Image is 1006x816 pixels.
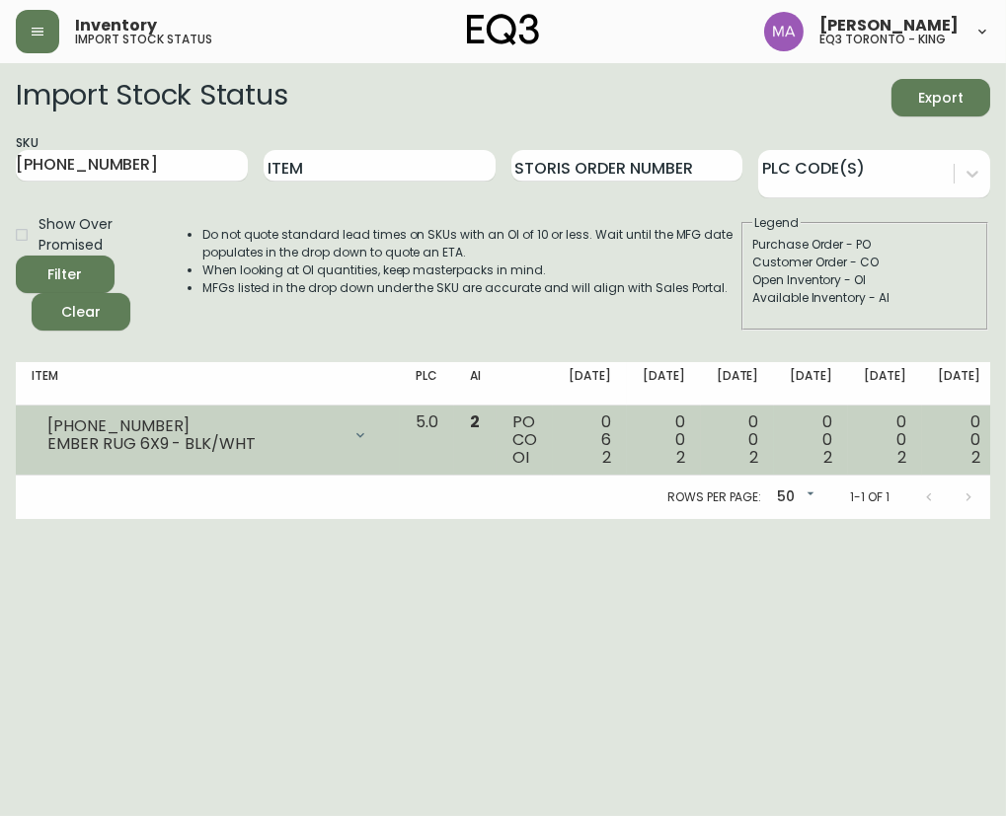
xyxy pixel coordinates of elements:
div: 0 0 [643,413,685,467]
div: [PHONE_NUMBER] [47,417,341,435]
div: 0 0 [864,413,906,467]
h5: import stock status [75,34,212,45]
div: 0 0 [938,413,980,467]
button: Clear [32,293,130,331]
button: Filter [16,256,115,293]
p: Rows per page: [667,488,761,506]
div: 0 0 [790,413,832,467]
div: Purchase Order - PO [752,236,977,254]
div: Available Inventory - AI [752,289,977,307]
th: [DATE] [701,362,775,406]
span: Export [907,86,974,111]
span: Inventory [75,18,157,34]
div: Open Inventory - OI [752,271,977,289]
button: Export [891,79,990,116]
div: Customer Order - CO [752,254,977,271]
div: 50 [769,482,818,514]
span: 2 [602,446,611,469]
span: [PERSON_NAME] [819,18,959,34]
span: 2 [897,446,906,469]
img: 4f0989f25cbf85e7eb2537583095d61e [764,12,804,51]
th: [DATE] [922,362,996,406]
p: 1-1 of 1 [850,488,890,506]
div: [PHONE_NUMBER]EMBER RUG 6X9 - BLK/WHT [32,413,384,457]
td: 5.0 [400,406,454,476]
h2: Import Stock Status [16,79,287,116]
div: 0 0 [717,413,759,467]
th: AI [454,362,497,406]
span: Show Over Promised [39,214,147,256]
span: 2 [971,446,980,469]
span: Clear [47,300,115,325]
span: 2 [823,446,832,469]
li: When looking at OI quantities, keep masterpacks in mind. [202,261,739,279]
th: PLC [400,362,454,406]
li: MFGs listed in the drop down under the SKU are accurate and will align with Sales Portal. [202,279,739,297]
th: [DATE] [774,362,848,406]
th: [DATE] [848,362,922,406]
th: [DATE] [553,362,627,406]
span: 2 [676,446,685,469]
span: 2 [470,410,480,433]
h5: eq3 toronto - king [819,34,946,45]
li: Do not quote standard lead times on SKUs with an OI of 10 or less. Wait until the MFG date popula... [202,226,739,261]
th: [DATE] [627,362,701,406]
th: Item [16,362,400,406]
span: OI [512,446,529,469]
img: logo [467,14,540,45]
div: 0 6 [569,413,611,467]
legend: Legend [752,214,801,232]
div: EMBER RUG 6X9 - BLK/WHT [47,435,341,453]
span: 2 [750,446,759,469]
div: PO CO [512,413,537,467]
